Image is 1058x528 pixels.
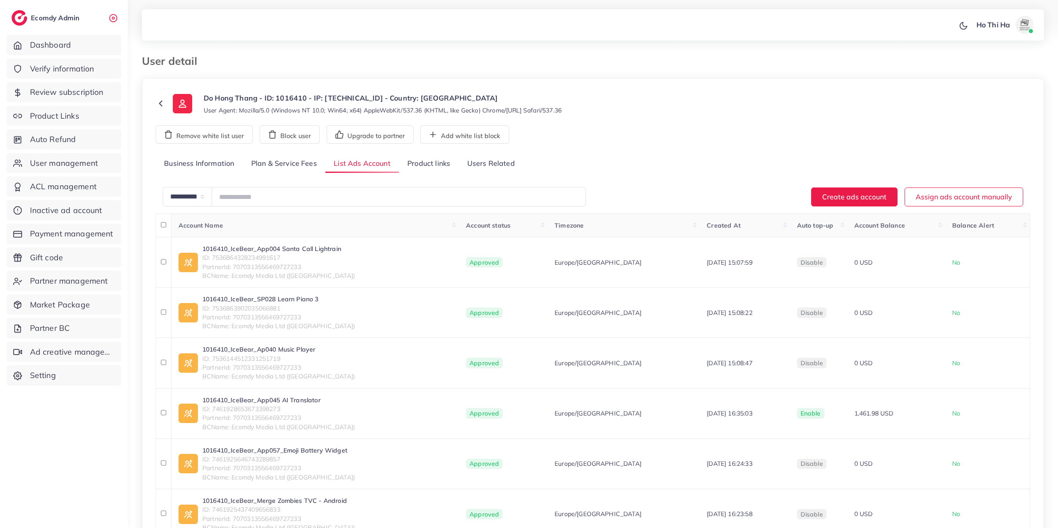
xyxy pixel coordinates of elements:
[801,510,823,518] span: disable
[555,359,641,367] span: Europe/[GEOGRAPHIC_DATA]
[972,16,1037,34] a: Ho Thi Haavatar
[30,205,102,216] span: Inactive ad account
[466,509,503,520] span: Approved
[399,154,458,173] a: Product links
[30,346,115,358] span: Ad creative management
[801,309,823,317] span: disable
[466,459,503,469] span: Approved
[202,295,355,303] a: 1016410_IceBear_SP028 Learn Piano 3
[156,125,253,144] button: Remove white list user
[952,510,960,518] span: No
[325,154,399,173] a: List Ads Account
[243,154,325,173] a: Plan & Service Fees
[173,94,192,113] img: ic-user-info.36bf1079.svg
[7,106,121,126] a: Product Links
[30,370,56,381] span: Setting
[466,221,510,229] span: Account status
[202,244,355,253] a: 1016410_IceBear_App004 Santa Call Lightrain
[179,253,198,272] img: ic-ad-info.7fc67b75.svg
[202,446,355,455] a: 1016410_IceBear_App057_Emoji Battery Widget
[7,271,121,291] a: Partner management
[905,187,1023,206] button: Assign ads account manually
[7,200,121,221] a: Inactive ad account
[7,318,121,338] a: Partner BC
[466,408,503,419] span: Approved
[179,404,198,423] img: ic-ad-info.7fc67b75.svg
[854,258,873,266] span: 0 USD
[202,253,355,262] span: ID: 7536864328234991617
[466,358,503,368] span: Approved
[30,86,104,98] span: Review subscription
[30,39,71,51] span: Dashboard
[11,10,27,26] img: logo
[707,460,752,468] span: [DATE] 16:24:33
[179,454,198,473] img: ic-ad-info.7fc67b75.svg
[179,353,198,373] img: ic-ad-info.7fc67b75.svg
[952,221,994,229] span: Balance Alert
[707,409,752,417] span: [DATE] 16:35:03
[202,345,355,354] a: 1016410_IceBear_Ap040 Music Player
[801,359,823,367] span: disable
[31,14,82,22] h2: Ecomdy Admin
[7,176,121,197] a: ACL management
[142,55,204,67] h3: User detail
[707,359,752,367] span: [DATE] 15:08:47
[952,460,960,468] span: No
[854,460,873,468] span: 0 USD
[202,396,355,404] a: 1016410_IceBear_App045 AI Translator
[179,505,198,524] img: ic-ad-info.7fc67b75.svg
[202,262,355,271] span: PartnerId: 7070313556469727233
[854,510,873,518] span: 0 USD
[555,459,641,468] span: Europe/[GEOGRAPHIC_DATA]
[7,295,121,315] a: Market Package
[202,313,355,322] span: PartnerId: 7070313556469727233
[854,221,905,229] span: Account Balance
[327,125,414,144] button: Upgrade to partner
[202,473,355,482] span: BCName: Ecomdy Media Ltd ([GEOGRAPHIC_DATA])
[30,134,76,145] span: Auto Refund
[466,257,503,268] span: Approved
[7,153,121,173] a: User management
[202,514,355,523] span: PartnerId: 7070313556469727233
[797,221,834,229] span: Auto top-up
[7,59,121,79] a: Verify information
[30,228,113,240] span: Payment management
[952,359,960,367] span: No
[7,35,121,55] a: Dashboard
[204,93,562,103] p: Do Hong Thang - ID: 1016410 - IP: [TECHNICAL_ID] - Country: [GEOGRAPHIC_DATA]
[202,464,355,472] span: PartnerId: 7070313556469727233
[555,409,641,418] span: Europe/[GEOGRAPHIC_DATA]
[30,322,70,334] span: Partner BC
[202,413,355,422] span: PartnerId: 7070313556469727233
[801,258,823,266] span: disable
[11,10,82,26] a: logoEcomdy Admin
[466,307,503,318] span: Approved
[801,460,823,468] span: disable
[7,247,121,268] a: Gift code
[202,505,355,514] span: ID: 7461925437409656833
[179,221,223,229] span: Account Name
[801,409,821,417] span: enable
[202,354,355,363] span: ID: 7536144512331251719
[7,82,121,102] a: Review subscription
[7,224,121,244] a: Payment management
[30,299,90,311] span: Market Package
[707,258,752,266] span: [DATE] 15:07:59
[30,110,79,122] span: Product Links
[707,309,752,317] span: [DATE] 15:08:22
[202,271,355,280] span: BCName: Ecomdy Media Ltd ([GEOGRAPHIC_DATA])
[202,363,355,372] span: PartnerId: 7070313556469727233
[952,309,960,317] span: No
[854,359,873,367] span: 0 USD
[7,129,121,150] a: Auto Refund
[811,187,898,206] button: Create ads account
[202,372,355,381] span: BCName: Ecomdy Media Ltd ([GEOGRAPHIC_DATA])
[707,510,752,518] span: [DATE] 16:23:58
[202,496,355,505] a: 1016410_IceBear_Merge Zombies TVC - Android
[1016,16,1033,34] img: avatar
[555,258,641,267] span: Europe/[GEOGRAPHIC_DATA]
[202,455,355,464] span: ID: 7461925646743289857
[202,404,355,413] span: ID: 7461928653673398273
[202,423,355,431] span: BCName: Ecomdy Media Ltd ([GEOGRAPHIC_DATA])
[420,125,509,144] button: Add white list block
